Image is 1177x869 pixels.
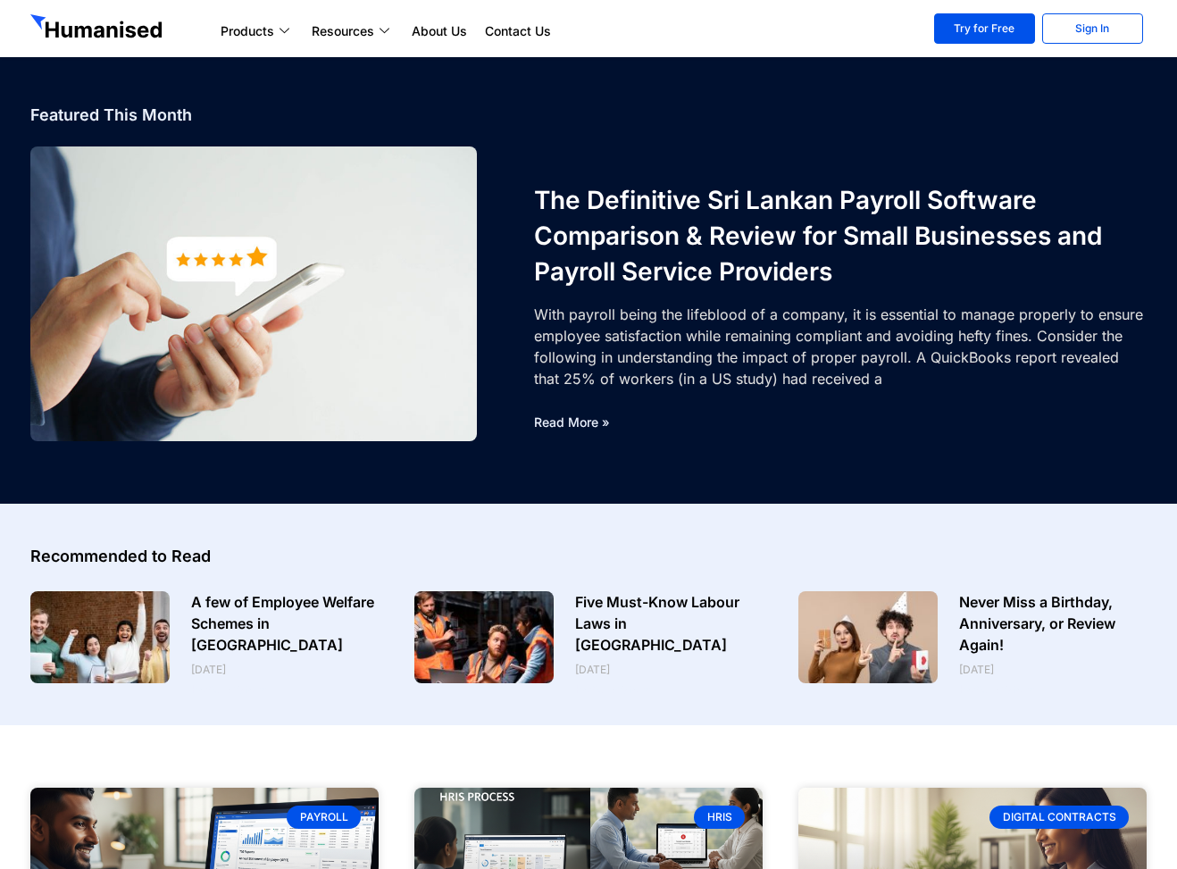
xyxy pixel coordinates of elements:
[959,681,1035,696] a: Read More »
[403,21,476,42] a: About Us
[191,663,226,676] span: [DATE]
[959,593,1115,654] a: Never Miss a Birthday, Anniversary, or Review Again!
[7,591,193,684] img: Employee Welfare Schemes in Sri Lanka
[30,591,170,698] a: Employee Welfare Schemes in Sri Lanka
[287,806,361,829] div: Payroll
[30,146,477,441] a: Sri Lankan Payroll Software Comparison & Review
[30,14,166,43] img: GetHumanised Logo
[303,21,403,42] a: Resources
[575,681,651,696] a: Read More »
[191,593,374,654] a: A few of Employee Welfare Schemes in [GEOGRAPHIC_DATA]
[30,548,1147,564] h4: Recommended to Read
[694,806,745,829] div: HRIS
[1042,13,1143,44] a: Sign In
[798,591,938,698] a: employees' birthday celebration
[414,591,554,698] a: labour laws in Sri Lanka
[989,806,1129,829] div: Digital Contracts
[934,13,1035,44] a: Try for Free
[212,21,303,42] a: Products
[534,304,1147,389] div: With payroll being the lifeblood of a company, it is essential to manage properly to ensure emplo...
[575,593,739,654] a: Five Must-Know Labour Laws in [GEOGRAPHIC_DATA]
[476,21,560,42] a: Contact Us
[575,663,610,676] span: [DATE]
[959,663,994,676] span: [DATE]
[391,591,577,684] img: labour laws in Sri Lanka
[534,185,1102,287] a: The Definitive Sri Lankan Payroll Software Comparison & Review for Small Businesses and Payroll S...
[775,591,961,684] img: employees' birthday celebration
[30,107,1147,123] h4: Featured This Month
[534,414,610,430] a: Read More »
[191,681,267,696] a: Read More »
